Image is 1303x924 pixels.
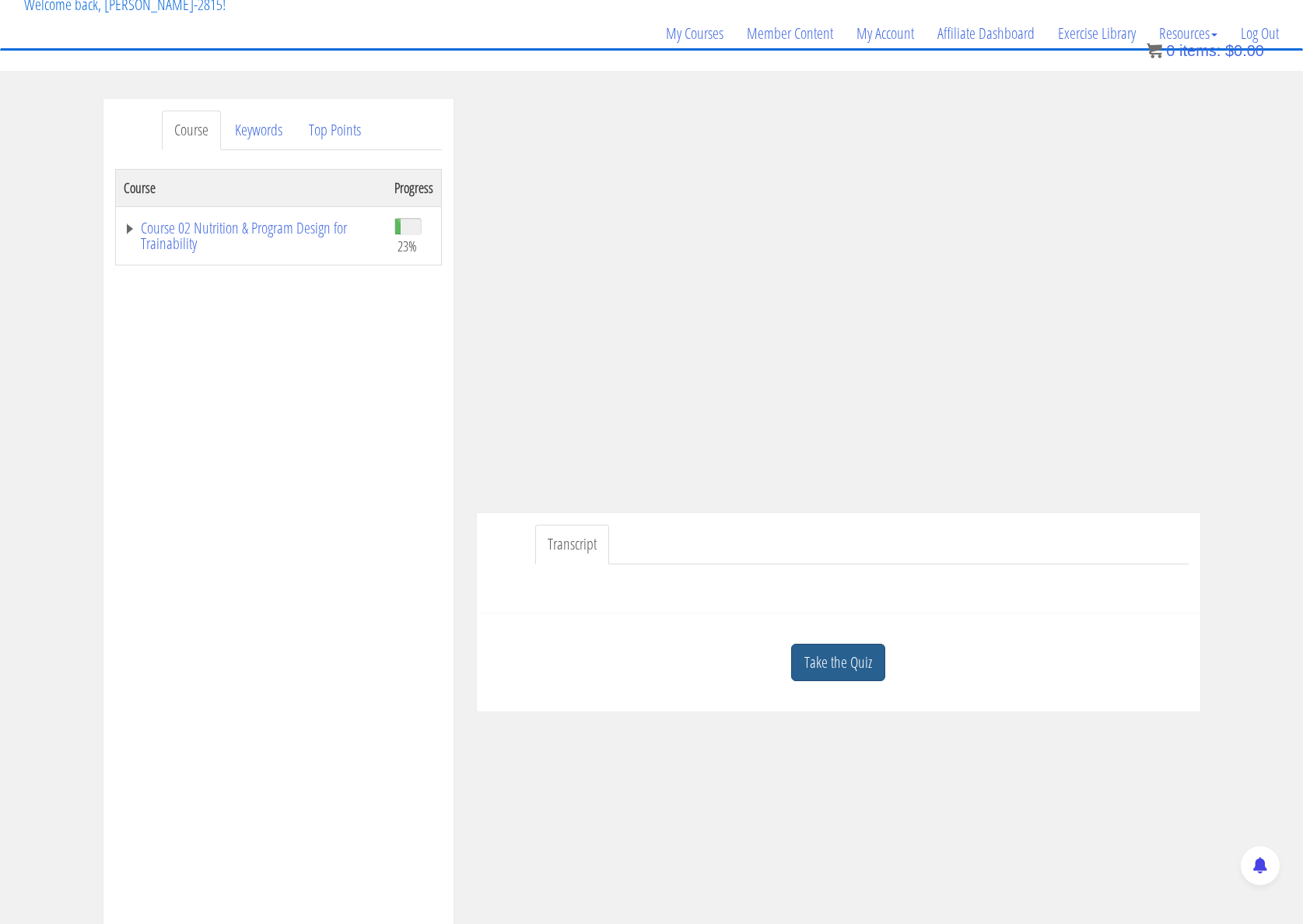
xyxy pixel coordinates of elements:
[115,169,387,206] th: Course
[124,220,379,251] a: Course 02 Nutrition & Program Design for Trainability
[162,111,221,150] a: Course
[1225,42,1264,59] bdi: 0.00
[387,169,442,206] th: Progress
[1179,42,1221,59] span: items:
[1225,42,1234,59] span: $
[398,237,417,255] span: 23%
[222,111,295,150] a: Keywords
[296,111,373,150] a: Top Points
[1147,43,1162,58] img: icon11.png
[1147,42,1264,59] a: 0 items: $0.00
[1166,42,1175,59] span: 0
[535,525,609,564] a: Transcript
[791,644,885,682] a: Take the Quiz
